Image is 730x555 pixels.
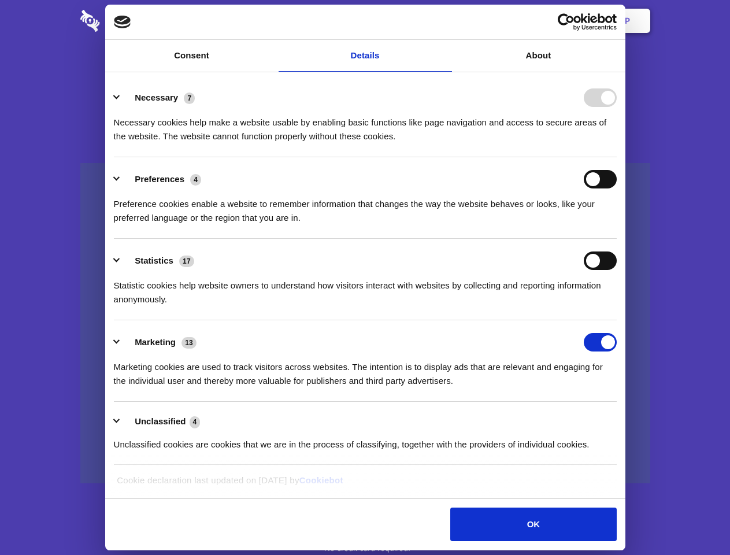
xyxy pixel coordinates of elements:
div: Unclassified cookies are cookies that we are in the process of classifying, together with the pro... [114,429,617,452]
a: Cookiebot [299,475,343,485]
div: Marketing cookies are used to track visitors across websites. The intention is to display ads tha... [114,351,617,388]
label: Necessary [135,92,178,102]
a: Login [524,3,575,39]
button: Preferences (4) [114,170,209,188]
label: Marketing [135,337,176,347]
button: Marketing (13) [114,333,204,351]
iframe: Drift Widget Chat Controller [672,497,716,541]
a: About [452,40,625,72]
a: Consent [105,40,279,72]
span: 4 [190,174,201,186]
a: Wistia video thumbnail [80,163,650,484]
a: Details [279,40,452,72]
span: 4 [190,416,201,428]
a: Pricing [339,3,390,39]
button: Statistics (17) [114,251,202,270]
button: Necessary (7) [114,88,202,107]
button: OK [450,508,616,541]
label: Preferences [135,174,184,184]
div: Necessary cookies help make a website usable by enabling basic functions like page navigation and... [114,107,617,143]
h1: Eliminate Slack Data Loss. [80,52,650,94]
span: 17 [179,256,194,267]
a: Usercentrics Cookiebot - opens in a new window [516,13,617,31]
div: Preference cookies enable a website to remember information that changes the way the website beha... [114,188,617,225]
img: logo-wordmark-white-trans-d4663122ce5f474addd5e946df7df03e33cb6a1c49d2221995e7729f52c070b2.svg [80,10,179,32]
span: 7 [184,92,195,104]
img: logo [114,16,131,28]
h4: Auto-redaction of sensitive data, encrypted data sharing and self-destructing private chats. Shar... [80,105,650,143]
div: Cookie declaration last updated on [DATE] by [108,473,622,496]
label: Statistics [135,256,173,265]
span: 13 [181,337,197,349]
a: Contact [469,3,522,39]
button: Unclassified (4) [114,415,207,429]
div: Statistic cookies help website owners to understand how visitors interact with websites by collec... [114,270,617,306]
